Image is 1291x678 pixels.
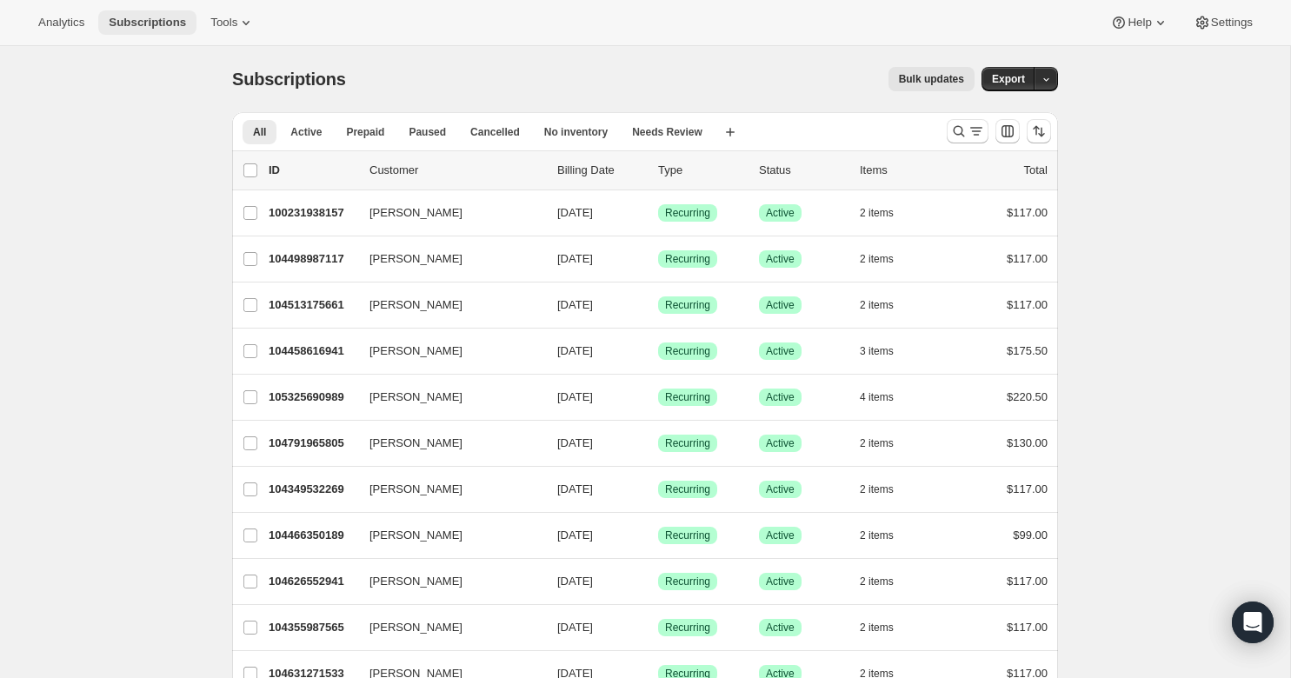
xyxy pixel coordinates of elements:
button: [PERSON_NAME] [359,522,533,549]
button: Bulk updates [888,67,975,91]
span: [DATE] [557,206,593,219]
span: Cancelled [470,125,520,139]
span: Prepaid [346,125,384,139]
span: No inventory [544,125,608,139]
span: $99.00 [1013,528,1048,542]
span: $117.00 [1007,621,1048,634]
span: [PERSON_NAME] [369,527,462,544]
span: Subscriptions [232,70,346,89]
span: [PERSON_NAME] [369,342,462,360]
p: Status [759,162,846,179]
span: Active [766,390,795,404]
span: 3 items [860,344,894,358]
span: Recurring [665,344,710,358]
span: [DATE] [557,575,593,588]
span: Recurring [665,621,710,635]
span: 2 items [860,252,894,266]
div: 104466350189[PERSON_NAME][DATE]SuccessRecurringSuccessActive2 items$99.00 [269,523,1048,548]
span: Subscriptions [109,16,186,30]
span: $117.00 [1007,252,1048,265]
div: 100231938157[PERSON_NAME][DATE]SuccessRecurringSuccessActive2 items$117.00 [269,201,1048,225]
button: 2 items [860,431,913,455]
span: Active [290,125,322,139]
span: Bulk updates [899,72,964,86]
span: 4 items [860,390,894,404]
span: Recurring [665,298,710,312]
div: 104626552941[PERSON_NAME][DATE]SuccessRecurringSuccessActive2 items$117.00 [269,569,1048,594]
span: [DATE] [557,390,593,403]
button: Customize table column order and visibility [995,119,1020,143]
span: Recurring [665,436,710,450]
div: 104349532269[PERSON_NAME][DATE]SuccessRecurringSuccessActive2 items$117.00 [269,477,1048,502]
span: $220.50 [1007,390,1048,403]
span: [PERSON_NAME] [369,619,462,636]
div: 104791965805[PERSON_NAME][DATE]SuccessRecurringSuccessActive2 items$130.00 [269,431,1048,455]
span: [DATE] [557,252,593,265]
span: Recurring [665,252,710,266]
button: [PERSON_NAME] [359,568,533,595]
button: Analytics [28,10,95,35]
span: [PERSON_NAME] [369,296,462,314]
div: 104355987565[PERSON_NAME][DATE]SuccessRecurringSuccessActive2 items$117.00 [269,615,1048,640]
div: IDCustomerBilling DateTypeStatusItemsTotal [269,162,1048,179]
button: Settings [1183,10,1263,35]
span: Active [766,298,795,312]
span: 2 items [860,575,894,588]
span: 2 items [860,206,894,220]
div: 104513175661[PERSON_NAME][DATE]SuccessRecurringSuccessActive2 items$117.00 [269,293,1048,317]
p: 104466350189 [269,527,356,544]
span: Active [766,206,795,220]
span: [PERSON_NAME] [369,204,462,222]
button: Create new view [716,120,744,144]
span: 2 items [860,482,894,496]
p: 104458616941 [269,342,356,360]
div: 104498987117[PERSON_NAME][DATE]SuccessRecurringSuccessActive2 items$117.00 [269,247,1048,271]
button: [PERSON_NAME] [359,475,533,503]
button: [PERSON_NAME] [359,245,533,273]
span: [DATE] [557,298,593,311]
span: Recurring [665,528,710,542]
span: Active [766,528,795,542]
button: [PERSON_NAME] [359,337,533,365]
span: $117.00 [1007,482,1048,495]
button: Sort the results [1027,119,1051,143]
span: Export [992,72,1025,86]
span: [PERSON_NAME] [369,389,462,406]
span: [DATE] [557,436,593,449]
span: 2 items [860,528,894,542]
span: 2 items [860,436,894,450]
button: 2 items [860,477,913,502]
span: Recurring [665,206,710,220]
span: [PERSON_NAME] [369,250,462,268]
button: [PERSON_NAME] [359,383,533,411]
button: 2 items [860,615,913,640]
span: $130.00 [1007,436,1048,449]
button: 2 items [860,293,913,317]
p: 105325690989 [269,389,356,406]
p: 100231938157 [269,204,356,222]
span: Paused [409,125,446,139]
p: 104355987565 [269,619,356,636]
span: Active [766,482,795,496]
button: 2 items [860,247,913,271]
p: Total [1024,162,1048,179]
button: Tools [200,10,265,35]
span: Recurring [665,575,710,588]
span: Recurring [665,390,710,404]
span: 2 items [860,621,894,635]
button: [PERSON_NAME] [359,429,533,457]
span: [PERSON_NAME] [369,435,462,452]
div: 105325690989[PERSON_NAME][DATE]SuccessRecurringSuccessActive4 items$220.50 [269,385,1048,409]
span: [DATE] [557,344,593,357]
span: Active [766,344,795,358]
button: 2 items [860,201,913,225]
button: 4 items [860,385,913,409]
span: $117.00 [1007,206,1048,219]
button: [PERSON_NAME] [359,614,533,641]
p: Billing Date [557,162,644,179]
p: 104626552941 [269,573,356,590]
span: [PERSON_NAME] [369,481,462,498]
p: 104349532269 [269,481,356,498]
button: Help [1100,10,1179,35]
div: Items [860,162,947,179]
